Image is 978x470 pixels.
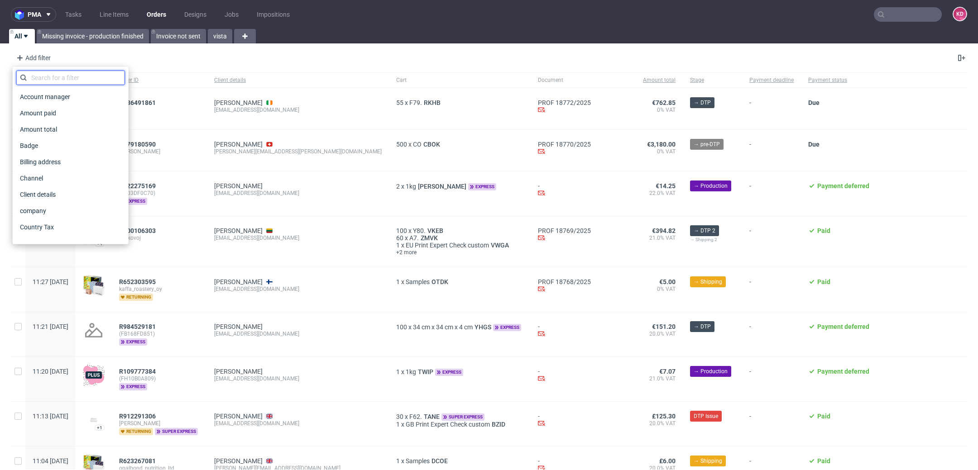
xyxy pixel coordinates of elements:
[214,182,263,190] a: [PERSON_NAME]
[413,323,473,331] span: 34 cm x 34 cm x 4 cm
[179,7,212,22] a: Designs
[37,29,149,43] a: Missing invoice - production finished
[119,294,153,301] span: returning
[155,428,198,435] span: super express
[430,457,450,465] span: DCOE
[489,242,511,249] a: VWGA
[214,141,263,148] a: [PERSON_NAME]
[409,234,419,242] span: A7.
[538,413,591,428] div: -
[119,227,156,234] span: R800106303
[396,182,523,190] div: x
[652,323,676,330] span: €151.20
[396,183,400,190] span: 2
[422,141,442,148] a: CBOK
[119,413,158,420] a: R912291306
[406,368,416,375] span: 1kg
[16,188,59,201] span: Client details
[119,141,158,148] a: R179180590
[538,278,591,285] a: PROF 18768/2025
[119,141,156,148] span: R179180590
[808,141,820,148] span: Due
[214,457,263,465] a: [PERSON_NAME]
[749,76,794,84] span: Payment deadline
[422,413,441,420] span: TANE
[396,421,400,428] span: 1
[468,183,496,190] span: express
[119,278,156,285] span: R652303595
[605,375,676,382] span: 21.0% VAT
[16,221,58,233] span: Country Tax
[749,227,794,256] span: -
[605,148,676,155] span: 0% VAT
[419,234,440,242] span: ZMVK
[422,99,442,106] a: RKHB
[605,190,676,197] span: 22.0% VAT
[396,249,523,256] span: +2 more
[659,368,676,375] span: €7.07
[538,141,591,148] a: PROF 18770/2025
[9,29,35,43] a: All
[214,76,382,84] span: Client details
[396,227,407,234] span: 100
[409,99,422,106] span: F79.
[119,76,200,84] span: Order ID
[694,140,720,148] span: → pre-DTP
[493,324,521,331] span: express
[694,367,728,375] span: → Production
[94,7,134,22] a: Line Items
[430,278,450,285] span: OTDK
[119,323,158,330] a: R984529181
[119,457,156,465] span: R623267081
[605,76,676,84] span: Amount total
[119,383,147,390] span: express
[749,413,794,435] span: -
[396,421,523,428] div: x
[119,182,156,190] span: R922275169
[396,457,523,465] div: x
[441,413,484,421] span: super express
[605,106,676,114] span: 0% VAT
[141,7,172,22] a: Orders
[119,368,156,375] span: R109777384
[396,457,400,465] span: 1
[28,11,41,18] span: pma
[605,420,676,427] span: 20.0% VAT
[16,107,60,119] span: Amount paid
[435,369,463,376] span: express
[119,227,158,234] a: R800106303
[749,99,794,119] span: -
[214,278,263,285] a: [PERSON_NAME]
[406,457,430,465] span: Samples
[652,413,676,420] span: £125.30
[605,285,676,293] span: 0% VAT
[16,90,74,103] span: Account manager
[16,139,42,152] span: Badge
[214,330,382,337] div: [EMAIL_ADDRESS][DOMAIN_NAME]
[119,182,158,190] a: R922275169
[83,364,105,386] img: plus-icon.676465ae8f3a83198b3f.png
[694,227,715,235] span: → DTP 2
[251,7,295,22] a: Impositions
[16,71,125,85] input: Search for a filter
[659,278,676,285] span: €5.00
[119,99,158,106] a: R936491861
[416,368,435,375] span: TWIP
[119,375,200,382] span: (FH10B0A809)
[396,278,400,285] span: 1
[16,172,47,185] span: Channel
[406,183,416,190] span: 1kg
[652,227,676,234] span: €394.82
[808,76,869,84] span: Payment status
[119,368,158,375] a: R109777384
[396,141,523,148] div: x
[406,242,489,249] span: EU Print Expert Check custom
[652,99,676,106] span: €762.85
[214,368,263,375] a: [PERSON_NAME]
[406,278,430,285] span: Samples
[208,29,232,43] a: vista
[396,368,523,376] div: x
[396,234,523,242] div: x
